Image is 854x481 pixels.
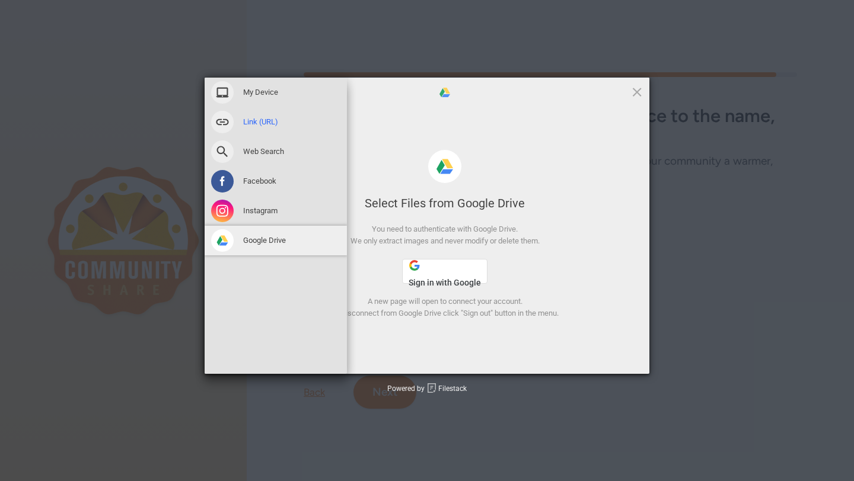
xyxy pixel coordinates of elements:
span: My Device [243,87,278,98]
div: Google Drive [205,226,347,255]
span: Sign in with Google [409,278,481,287]
div: Powered by Filestack [387,383,467,394]
div: Link (URL) [205,107,347,137]
div: A new page will open to connect your account. [240,296,649,307]
div: Facebook [205,166,347,196]
button: Sign in with Google [402,259,487,284]
div: We only extract images and never modify or delete them. [240,235,649,247]
span: Click here or hit ESC to close picker [630,85,643,98]
div: To disconnect from Google Drive click "Sign out" button in the menu. [240,307,649,319]
div: Web Search [205,137,347,166]
div: Select Files from Google Drive [240,195,649,211]
div: You need to authenticate with Google Drive. [240,223,649,235]
span: Instagram [243,206,278,216]
div: My Device [205,78,347,107]
span: Link (URL) [243,117,278,127]
span: Web Search [243,146,284,157]
span: Google Drive [243,235,286,246]
span: Facebook [243,176,276,187]
span: Google Drive [438,86,451,99]
div: Instagram [205,196,347,226]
